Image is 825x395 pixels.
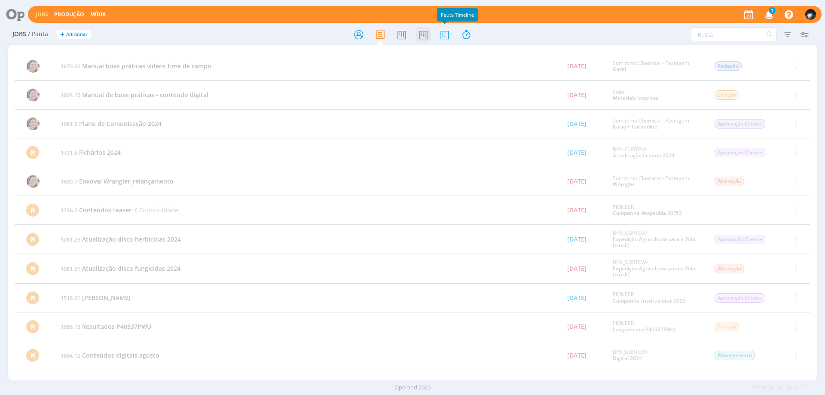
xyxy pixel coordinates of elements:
[61,91,208,99] a: 1604.15Manual de boas práticas - conteúdo digital
[613,349,701,361] div: BPA_CORTEVA
[90,11,106,18] a: Mídia
[691,28,776,41] input: Busca
[715,148,765,157] span: Aprovação Cliente
[613,123,657,130] a: Kaiso + Carnadine
[131,206,178,214] span: Continuidade
[613,326,675,333] a: Lançamento P40537PWU
[715,90,739,100] span: Criação
[613,320,701,333] div: PIONEER
[567,178,587,184] div: [DATE]
[61,322,151,331] a: 1686.13Resultados P40537PWU
[785,383,792,392] span: de
[715,119,765,129] span: Aprovação Cliente
[61,235,181,243] a: 1081.29Atualização disco herbicidas 2024
[27,89,40,101] img: A
[805,7,816,22] button: G
[26,262,39,275] div: M
[61,206,77,214] span: 1716.5
[33,11,51,18] button: Jobs
[61,236,80,243] span: 1081.29
[61,206,131,214] a: 1716.5Conteúdos teaser
[61,120,77,128] span: 1681.5
[61,294,131,302] a: 1516.61[PERSON_NAME]
[36,11,48,18] a: Jobs
[567,150,587,156] div: [DATE]
[61,62,80,70] span: 1679.32
[61,177,174,185] a: 1680.7Enxoval Wrangler_relançamento
[567,324,587,330] div: [DATE]
[26,378,39,391] div: M
[613,89,701,101] div: Sobe
[26,320,39,333] div: M
[437,8,478,21] div: Pauta Timeline
[79,177,174,185] span: Enxoval Wrangler_relançamento
[613,230,701,248] div: BPA_CORTEVA
[613,209,682,217] a: Campanha despedida 30F53
[613,147,701,159] div: BPA_CORTEVA
[613,236,695,249] a: Expedição Agricultura para a Vida (truck)
[613,152,675,159] a: Atualização fichário 2024
[567,295,587,301] div: [DATE]
[752,383,774,392] span: Exibindo
[567,236,587,242] div: [DATE]
[26,233,39,246] div: M
[66,32,88,37] span: Adicionar
[52,11,87,18] button: Produção
[613,291,701,304] div: PIONEER
[715,264,744,273] span: Alteração
[61,264,180,273] a: 1081.31Atualização disco fungicidas 2024
[82,235,181,243] span: Atualização disco herbicidas 2024
[567,121,587,127] div: [DATE]
[613,265,695,278] a: Expedição Agricultura para a Vida (truck)
[27,60,40,73] img: A
[567,352,587,358] div: [DATE]
[79,206,131,214] span: Conteúdos teaser
[715,177,744,186] span: Alteração
[82,62,211,70] span: Manual boas práticas vídeos time de campo
[613,204,701,217] div: PIONEER
[61,351,159,359] a: 1684.12Conteúdos digitais agosto
[26,349,39,362] div: M
[61,178,77,185] span: 1680.7
[613,60,701,73] div: Sumitomo Chemical - Pastagem
[613,65,626,73] a: Geral
[26,146,39,159] div: M
[769,7,776,14] span: 1
[82,264,180,273] span: Atualização disco fungicidas 2024
[26,291,39,304] div: M
[613,118,701,130] div: Sumitomo Chemical - Pastagem
[57,30,91,39] button: +Adicionar
[613,94,658,101] a: Materiais internos
[715,61,742,71] span: Redação
[715,322,739,331] span: Criação
[776,383,782,392] span: 28
[61,323,80,331] span: 1686.13
[12,31,26,38] span: Jobs
[27,175,40,188] img: A
[61,91,80,99] span: 1604.15
[715,293,765,303] span: Aprovação Cliente
[613,175,701,188] div: Sumitomo Chemical - Pastagem
[79,119,162,128] span: Plano de Comunicação 2024
[28,31,48,38] span: / Pauta
[715,235,765,244] span: Aprovação Cliente
[613,378,701,390] div: PIONEER
[79,148,121,156] span: Fichários 2024
[27,117,40,130] img: A
[61,265,80,273] span: 1081.31
[567,63,587,69] div: [DATE]
[61,294,80,302] span: 1516.61
[61,62,211,70] a: 1679.32Manual boas práticas vídeos time de campo
[760,7,777,22] button: 1
[794,383,806,392] span: 3177
[54,11,84,18] a: Produção
[82,322,151,331] span: Resultados P40537PWU
[567,266,587,272] div: [DATE]
[613,355,642,362] a: Digital 2024
[715,351,755,360] span: Planejamento
[567,92,587,98] div: [DATE]
[613,259,701,278] div: BPA_CORTEVA
[61,148,121,156] a: 1731.6Fichários 2024
[82,294,131,302] span: [PERSON_NAME]
[88,11,108,18] button: Mídia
